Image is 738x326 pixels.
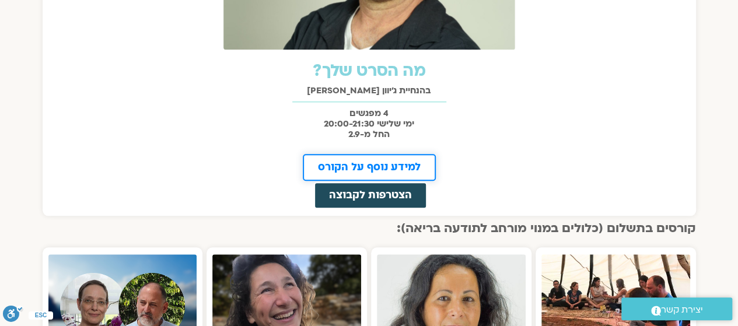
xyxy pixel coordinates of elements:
[349,107,389,119] strong: 4 מפגשים
[318,162,421,173] span: למידע נוסף על הקורס
[43,222,696,236] h2: קורסים בתשלום (כלולים במנוי מורחב לתודעה בריאה):
[48,86,690,96] h2: בהנחיית ג'יוון [PERSON_NAME]
[314,182,427,209] a: הצטרפות לקבוצה
[621,297,732,320] a: יצירת קשר
[303,154,436,181] a: למידע נוסף על הקורס
[661,302,703,318] span: יצירת קשר
[329,190,412,201] span: הצטרפות לקבוצה
[324,118,414,129] strong: ימי שלישי 20:00-21:30
[348,128,390,140] strong: החל מ-2.9
[313,59,425,82] a: מה הסרט שלך?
